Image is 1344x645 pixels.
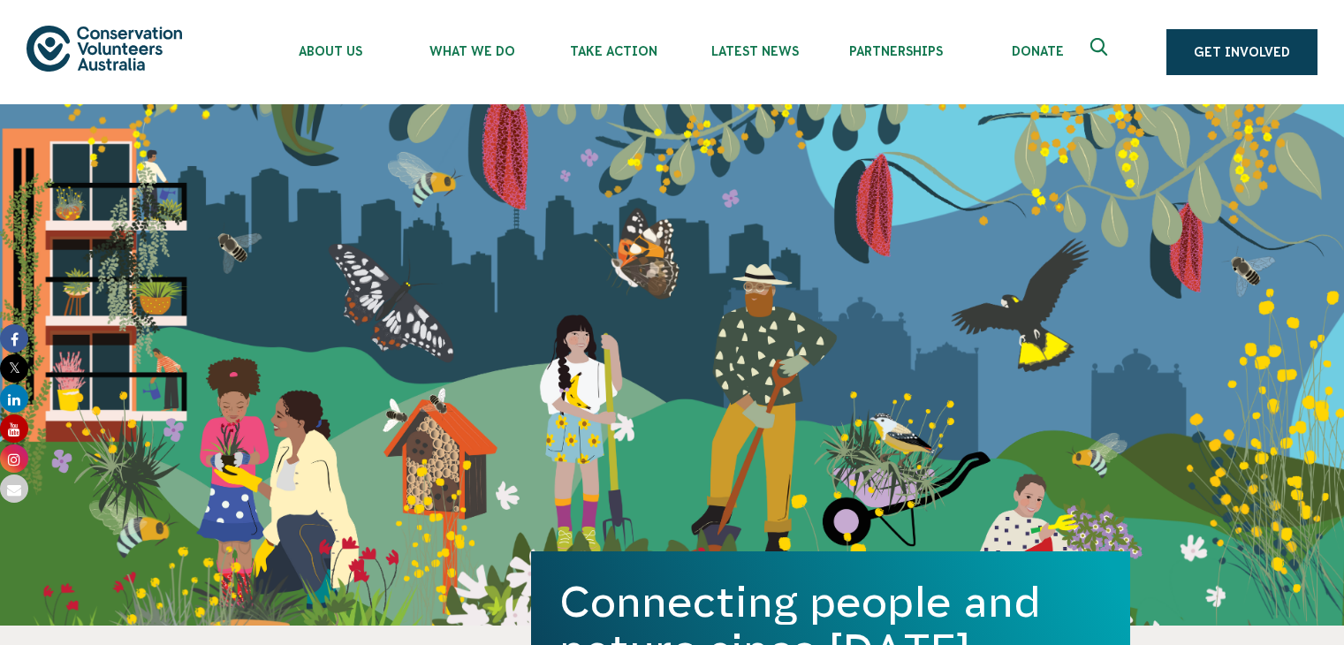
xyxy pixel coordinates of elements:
a: Get Involved [1166,29,1317,75]
span: Donate [967,44,1108,58]
span: Take Action [543,44,684,58]
span: About Us [260,44,401,58]
span: What We Do [401,44,543,58]
span: Latest News [684,44,825,58]
button: Expand search box Close search box [1080,31,1122,73]
span: Expand search box [1090,38,1112,66]
span: Partnerships [825,44,967,58]
img: logo.svg [27,26,182,71]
